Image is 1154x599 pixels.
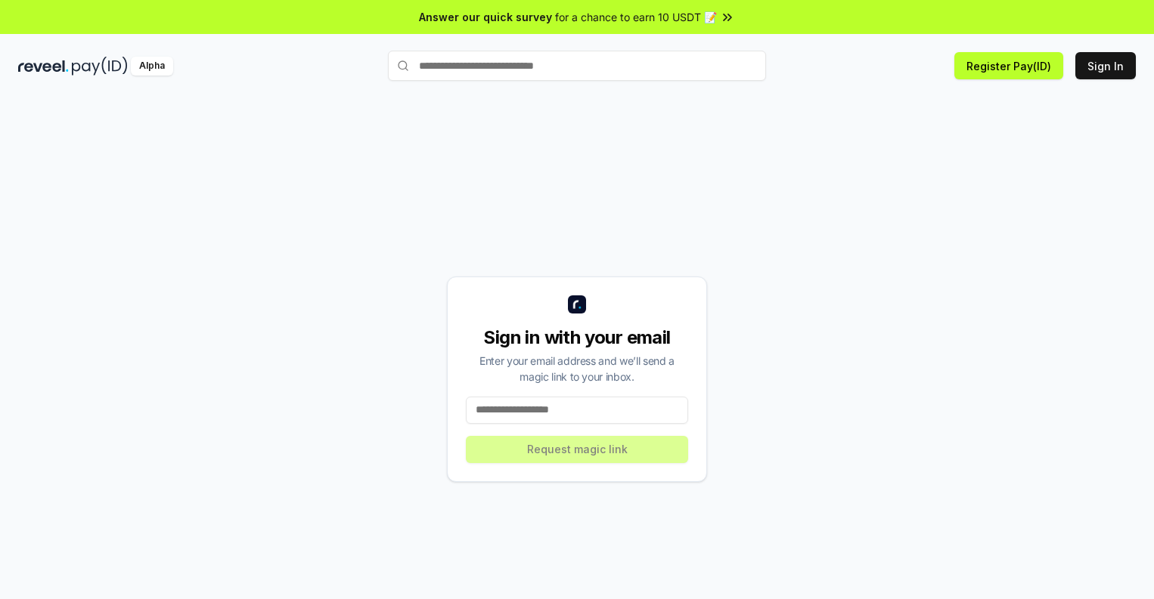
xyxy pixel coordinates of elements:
img: logo_small [568,295,586,313]
button: Sign In [1075,52,1136,79]
div: Enter your email address and we’ll send a magic link to your inbox. [466,353,688,384]
span: for a chance to earn 10 USDT 📝 [555,9,717,25]
div: Alpha [131,57,173,76]
img: pay_id [72,57,128,76]
img: reveel_dark [18,57,69,76]
button: Register Pay(ID) [954,52,1063,79]
span: Answer our quick survey [419,9,552,25]
div: Sign in with your email [466,326,688,350]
